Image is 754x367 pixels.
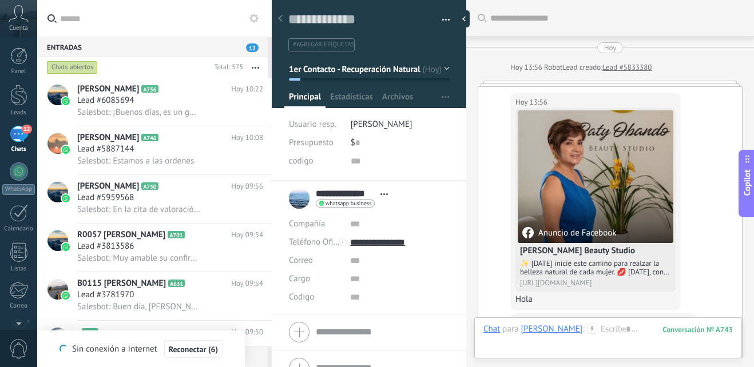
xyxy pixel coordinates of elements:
[231,278,263,289] span: Hoy 09:54
[582,324,584,335] span: :
[544,62,562,72] span: Robot
[515,97,549,108] div: Hoy 13:56
[37,175,272,223] a: avataricon[PERSON_NAME]A750Hoy 09:56Lead #5959568Salesbot: En la cita de valoración que es totalm...
[141,182,158,190] span: A750
[37,272,272,320] a: avatariconB0115 [PERSON_NAME]A631Hoy 09:54Lead #3781970Salesbot: Buen día, [PERSON_NAME] Escribo ...
[77,143,134,155] span: Lead #5887144
[164,340,223,358] button: Reconectar (6)
[289,134,342,152] div: Presupuesto
[77,241,134,252] span: Lead #3813586
[604,42,617,53] div: Hoy
[330,91,373,108] span: Estadísticas
[2,225,35,233] div: Calendario
[231,181,263,192] span: Hoy 09:56
[518,110,673,289] a: Anuncio de Facebook[PERSON_NAME] Beauty Studio✨ [DATE] inicié este camino para realzar la belleza...
[741,170,753,196] span: Copilot
[326,201,371,206] span: whatsapp business
[77,192,134,204] span: Lead #5959568
[520,278,671,287] div: [URL][DOMAIN_NAME]
[77,204,200,215] span: Salesbot: En la cita de valoración que es totalmente gratuita, le brindan toda la información nec...
[62,146,70,154] img: icon
[289,215,342,233] div: Compañía
[289,293,314,301] span: Codigo
[77,83,139,95] span: [PERSON_NAME]
[77,229,165,241] span: R0057 [PERSON_NAME]
[289,274,310,283] span: Cargo
[82,328,98,336] span: A254
[77,95,134,106] span: Lead #6085694
[510,62,544,73] div: Hoy 13:56
[289,233,342,252] button: Teléfono Oficina
[77,301,200,312] span: Salesbot: Buen día, [PERSON_NAME] Escribo para confirmar la asistencia a su cita agendada para el...
[231,229,263,241] span: Hoy 09:54
[62,243,70,251] img: icon
[289,288,342,306] div: Codigo
[351,119,412,130] span: [PERSON_NAME]
[521,324,582,334] div: Giohana Albuja
[2,146,35,153] div: Chats
[77,181,139,192] span: [PERSON_NAME]
[62,97,70,105] img: icon
[37,37,268,57] div: Entradas
[246,43,259,52] span: 12
[520,245,671,257] h4: [PERSON_NAME] Beauty Studio
[37,126,272,174] a: avataricon[PERSON_NAME]A746Hoy 10:08Lead #5887144Salesbot: Estamos a las ordenes
[522,227,616,238] div: Anuncio de Facebook
[2,184,35,195] div: WhatsApp
[289,255,313,266] span: Correo
[289,115,342,134] div: Usuario resp.
[169,345,218,353] span: Reconectar (6)
[662,325,733,334] div: 743
[168,231,184,238] span: A701
[502,324,518,335] span: para
[289,270,342,288] div: Cargo
[37,78,272,126] a: avataricon[PERSON_NAME]A756Hoy 10:22Lead #6085694Salesbot: ¡Buenos días, es un gusto saber que qu...
[351,134,450,152] div: $
[62,194,70,202] img: icon
[289,137,334,148] span: Presupuesto
[289,152,342,170] div: codigo
[289,252,313,270] button: Correo
[293,41,354,49] span: #agregar etiquetas
[77,289,134,301] span: Lead #3781970
[382,91,413,108] span: Archivos
[9,25,28,32] span: Cuenta
[289,91,321,108] span: Principal
[2,109,35,117] div: Leads
[602,62,652,73] a: Lead #5833380
[289,157,313,165] span: codigo
[141,134,158,141] span: A746
[231,326,263,338] span: Hoy 09:50
[515,294,676,305] div: Hola
[59,340,223,358] div: Sin conexión a Internet
[563,62,603,73] div: Lead creado:
[77,107,200,118] span: Salesbot: ¡Buenos días, es un gusto saber que quieres recuperar tus cejas de manera natural! Te o...
[2,265,35,273] div: Listas
[62,292,70,300] img: icon
[168,280,185,287] span: A631
[289,119,336,130] span: Usuario resp.
[209,62,243,73] div: Total: 575
[231,132,263,143] span: Hoy 10:08
[141,85,158,93] span: A756
[520,259,671,276] div: ✨ [DATE] inicié este camino para realzar la belleza natural de cada mujer. 💋 [DATE], con técnicas...
[77,155,194,166] span: Salesbot: Estamos a las ordenes
[458,10,470,27] div: Ocultar
[289,237,348,248] span: Teléfono Oficina
[77,326,80,338] span: .
[2,302,35,310] div: Correo
[2,68,35,75] div: Panel
[47,61,98,74] div: Chats abiertos
[37,224,272,272] a: avatariconR0057 [PERSON_NAME]A701Hoy 09:54Lead #3813586Salesbot: Muy amable su confirmación, le e...
[77,253,200,264] span: Salesbot: Muy amable su confirmación, le esperamos
[77,132,139,143] span: [PERSON_NAME]
[22,125,31,134] span: 12
[77,278,166,289] span: B0115 [PERSON_NAME]
[231,83,263,95] span: Hoy 10:22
